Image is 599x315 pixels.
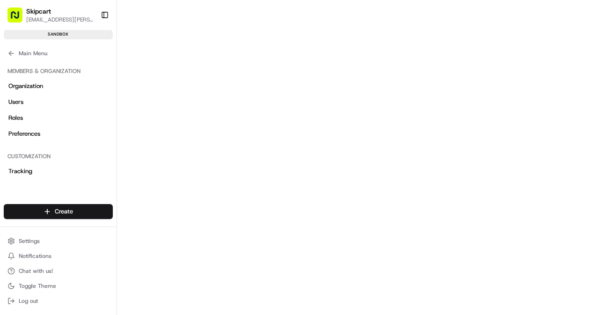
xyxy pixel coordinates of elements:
[6,132,75,148] a: 📗Knowledge Base
[19,297,38,305] span: Log out
[8,130,40,138] span: Preferences
[8,98,23,106] span: Users
[4,30,113,39] div: sandbox
[93,158,113,165] span: Pylon
[19,237,40,245] span: Settings
[75,132,154,148] a: 💻API Documentation
[9,136,17,144] div: 📗
[26,16,93,23] button: [EMAIL_ADDRESS][PERSON_NAME][DOMAIN_NAME]
[4,79,113,94] a: Organization
[8,82,43,90] span: Organization
[9,89,26,106] img: 1736555255976-a54dd68f-1ca7-489b-9aae-adbdc363a1c4
[4,149,113,164] div: Customization
[4,64,113,79] div: Members & Organization
[4,47,113,60] button: Main Menu
[4,126,113,141] a: Preferences
[19,267,53,275] span: Chat with us!
[32,98,118,106] div: We're available if you need us!
[79,136,87,144] div: 💻
[4,186,113,201] div: Orchestration
[19,252,51,260] span: Notifications
[4,249,113,263] button: Notifications
[159,92,170,103] button: Start new chat
[4,264,113,278] button: Chat with us!
[4,204,113,219] button: Create
[4,234,113,248] button: Settings
[19,135,72,145] span: Knowledge Base
[19,282,56,290] span: Toggle Theme
[55,207,73,216] span: Create
[4,95,113,110] a: Users
[24,60,154,70] input: Clear
[19,50,47,57] span: Main Menu
[88,135,150,145] span: API Documentation
[9,37,170,52] p: Welcome 👋
[4,294,113,308] button: Log out
[4,110,113,125] a: Roles
[8,114,23,122] span: Roles
[4,164,113,179] a: Tracking
[8,167,32,176] span: Tracking
[32,89,153,98] div: Start new chat
[4,4,97,26] button: Skipcart[EMAIL_ADDRESS][PERSON_NAME][DOMAIN_NAME]
[4,279,113,293] button: Toggle Theme
[66,158,113,165] a: Powered byPylon
[9,9,28,28] img: Nash
[26,7,51,16] button: Skipcart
